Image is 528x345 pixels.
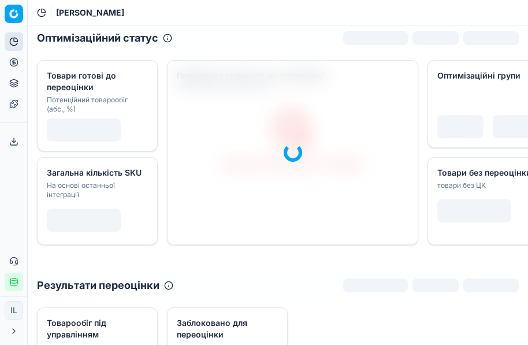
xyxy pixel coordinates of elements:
[177,317,276,340] div: Заблоковано для переоцінки
[47,70,146,93] div: Товари готові до переоцінки
[37,30,158,46] h2: Оптимізаційний статус
[37,277,159,294] h2: Результати переоцінки
[56,7,124,18] nav: breadcrumb
[47,181,146,199] div: На основі останньої інтеграції
[47,167,146,179] div: Загальна кількість SKU
[47,317,146,340] div: Товарообіг під управлінням
[56,7,124,18] span: [PERSON_NAME]
[5,301,23,320] button: IL
[47,95,146,114] div: Потенційний товарообіг (абс., %)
